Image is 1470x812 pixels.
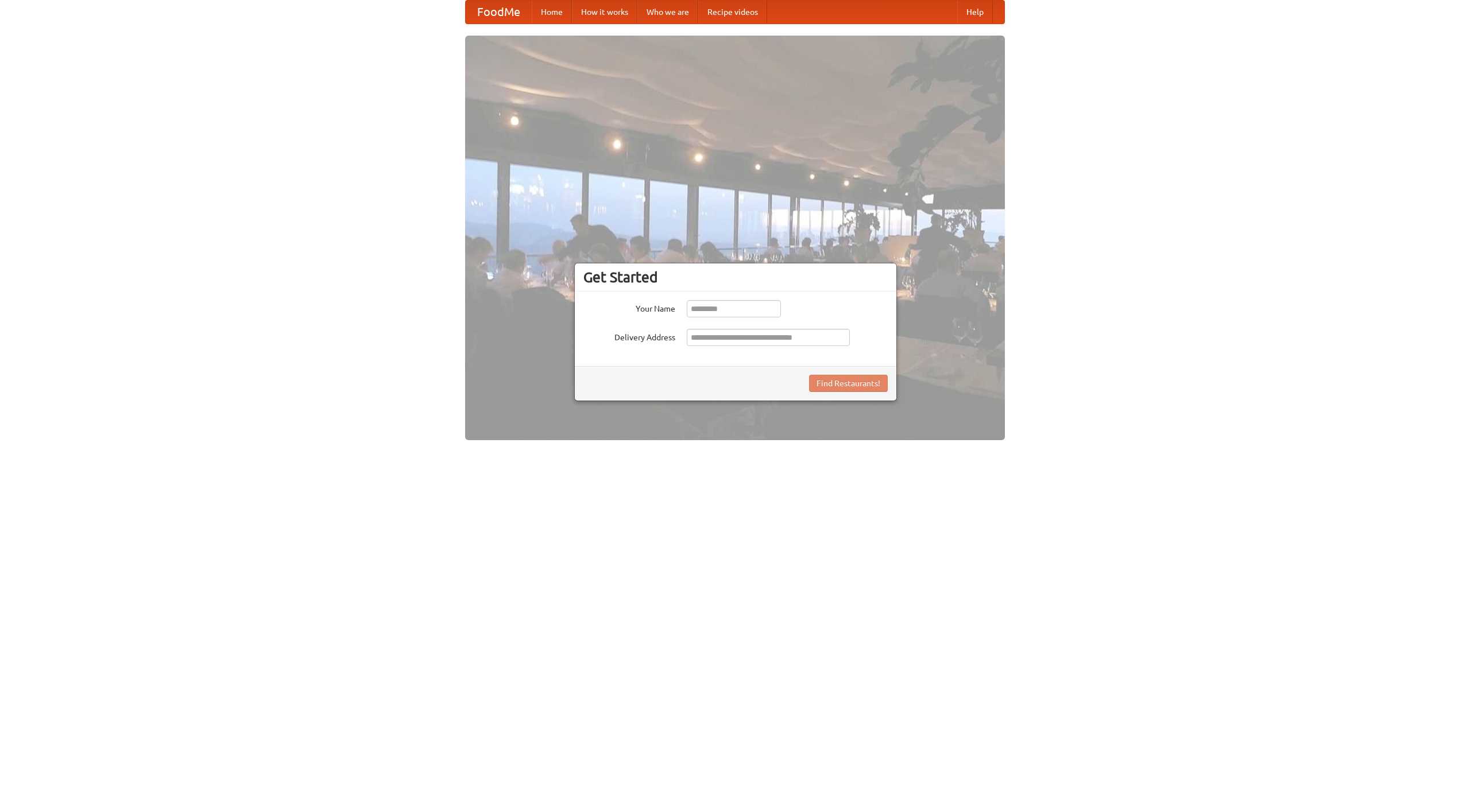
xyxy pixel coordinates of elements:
a: Home [532,1,572,24]
h3: Get Started [583,269,888,286]
a: How it works [572,1,637,24]
label: Your Name [583,300,675,314]
a: Help [957,1,993,24]
a: Who we are [637,1,698,24]
label: Delivery Address [583,329,675,343]
a: FoodMe [466,1,532,24]
a: Recipe videos [698,1,767,24]
button: Find Restaurants! [809,375,888,392]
